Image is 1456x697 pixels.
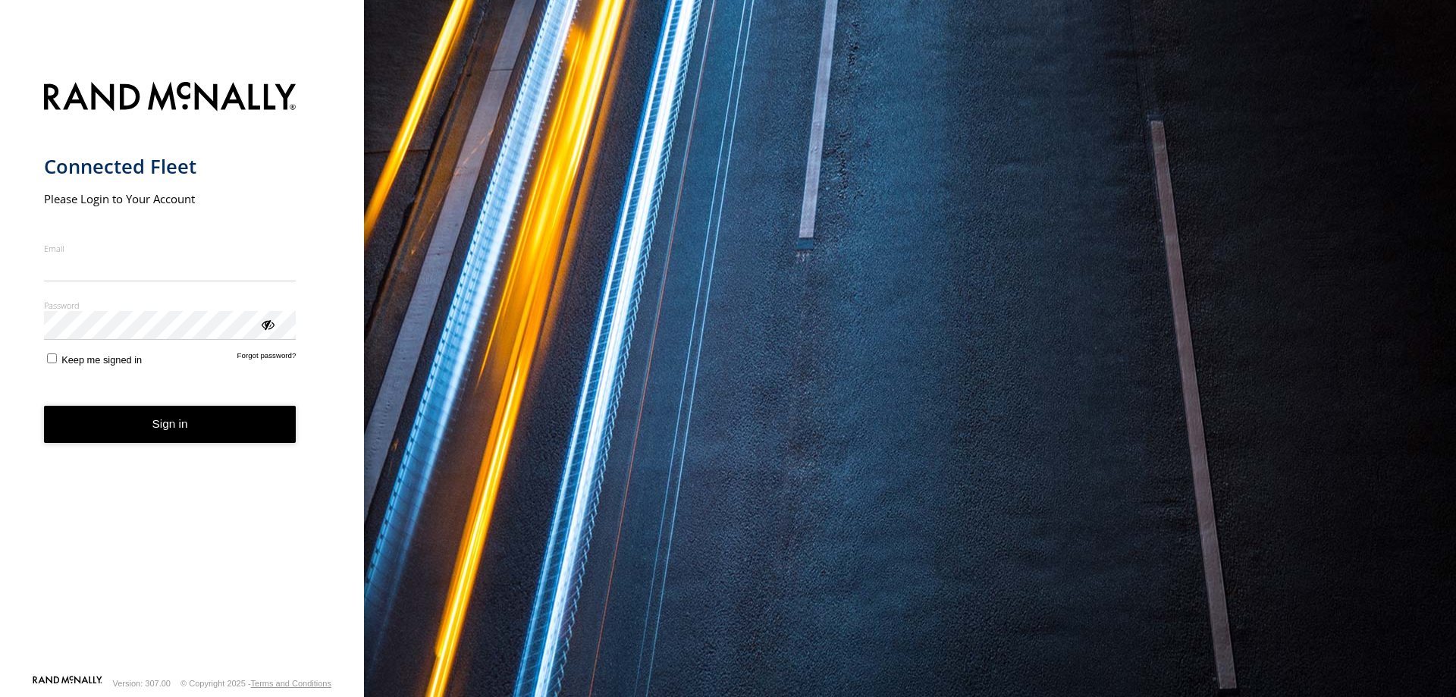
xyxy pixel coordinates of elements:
[61,354,142,366] span: Keep me signed in
[251,679,331,688] a: Terms and Conditions
[44,406,297,443] button: Sign in
[259,316,275,331] div: ViewPassword
[180,679,331,688] div: © Copyright 2025 -
[44,191,297,206] h2: Please Login to Your Account
[44,73,321,674] form: main
[44,243,297,254] label: Email
[47,353,57,363] input: Keep me signed in
[44,300,297,311] label: Password
[44,154,297,179] h1: Connected Fleet
[237,351,297,366] a: Forgot password?
[113,679,171,688] div: Version: 307.00
[44,79,297,118] img: Rand McNally
[33,676,102,691] a: Visit our Website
